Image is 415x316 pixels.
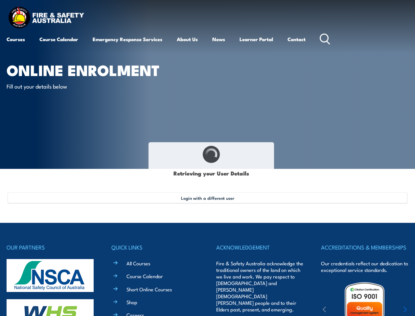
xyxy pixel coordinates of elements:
h4: QUICK LINKS [111,243,199,252]
p: Fire & Safety Australia acknowledge the traditional owners of the land on which we live and work.... [216,260,304,313]
a: Course Calendar [127,273,163,279]
a: About Us [177,31,198,47]
a: Learner Portal [240,31,273,47]
a: Short Online Courses [127,286,172,293]
a: Course Calendar [39,31,78,47]
a: Contact [288,31,306,47]
a: News [212,31,225,47]
h1: Online Enrolment [7,63,169,76]
span: Login with a different user [181,195,234,200]
img: nsca-logo-footer [7,259,94,292]
h4: ACCREDITATIONS & MEMBERSHIPS [321,243,408,252]
a: All Courses [127,260,150,267]
a: Shop [127,299,137,305]
h4: OUR PARTNERS [7,243,94,252]
a: Courses [7,31,25,47]
a: Emergency Response Services [93,31,162,47]
p: Our credentials reflect our dedication to exceptional service standards. [321,260,408,273]
p: Fill out your details below [7,82,127,90]
h4: ACKNOWLEDGEMENT [216,243,304,252]
h1: Retrieving your User Details [152,167,270,179]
